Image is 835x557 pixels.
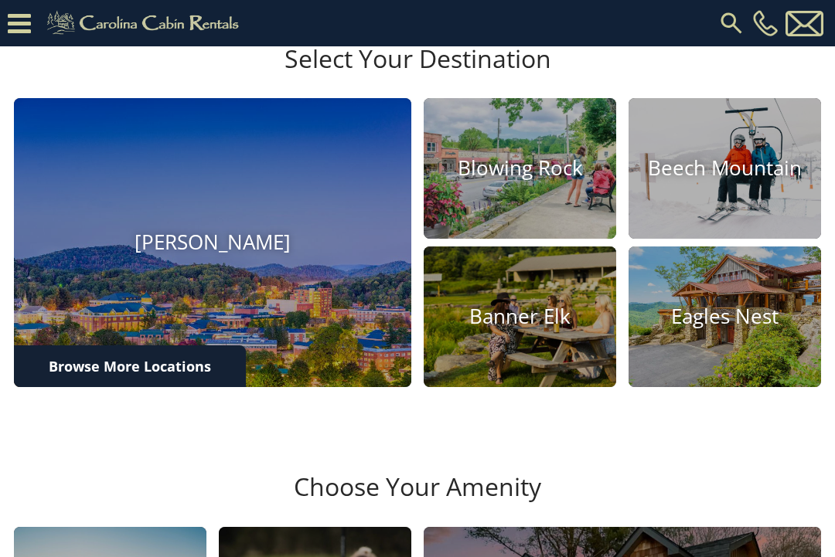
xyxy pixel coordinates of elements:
[14,231,411,255] h4: [PERSON_NAME]
[424,157,616,181] h4: Blowing Rock
[12,44,823,98] h3: Select Your Destination
[717,9,745,37] img: search-regular.svg
[12,472,823,526] h3: Choose Your Amenity
[14,345,246,387] a: Browse More Locations
[629,246,821,387] a: Eagles Nest
[424,246,616,387] a: Banner Elk
[14,98,411,387] a: [PERSON_NAME]
[629,157,821,181] h4: Beech Mountain
[39,8,252,39] img: Khaki-logo.png
[424,98,616,239] a: Blowing Rock
[629,98,821,239] a: Beech Mountain
[424,305,616,329] h4: Banner Elk
[749,10,782,36] a: [PHONE_NUMBER]
[629,305,821,329] h4: Eagles Nest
